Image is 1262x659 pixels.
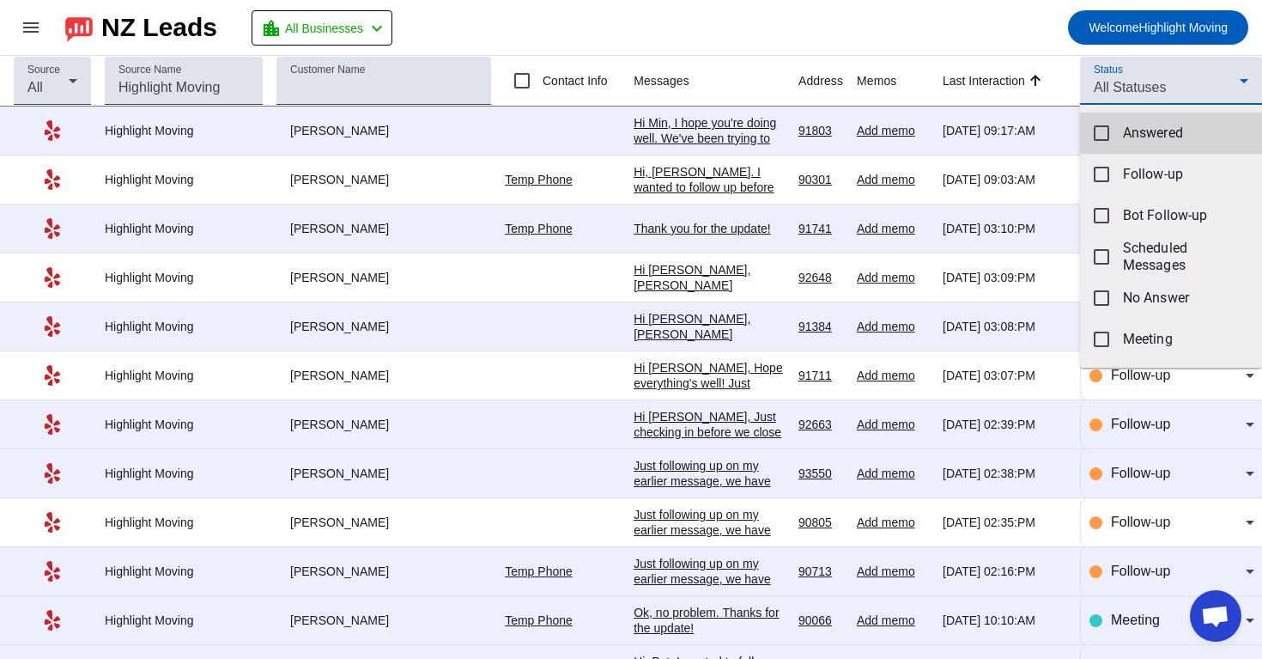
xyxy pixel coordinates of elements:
span: Meeting [1123,331,1248,348]
div: Open chat [1190,590,1241,642]
span: Scheduled Messages [1123,240,1248,274]
span: Bot Follow-up [1123,207,1248,224]
span: No Answer [1123,290,1248,307]
span: Answered [1123,125,1248,142]
span: Follow-up [1123,166,1248,183]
